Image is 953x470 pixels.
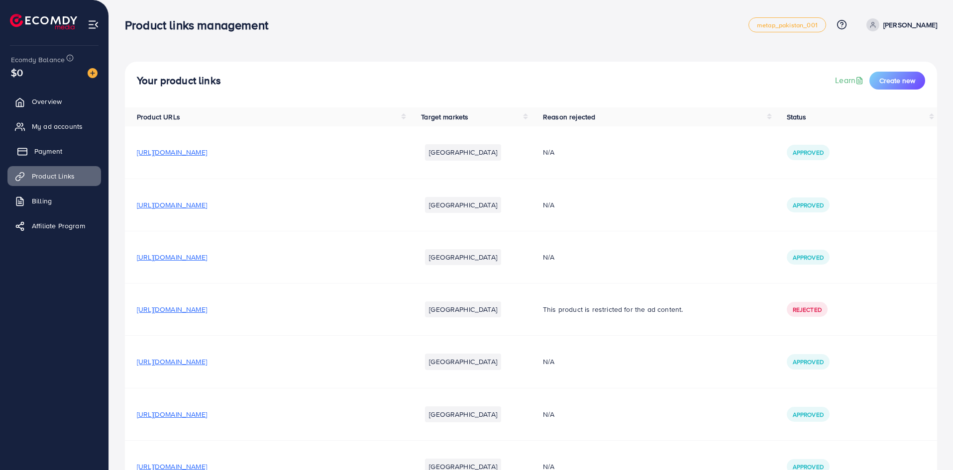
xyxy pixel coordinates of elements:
a: My ad accounts [7,116,101,136]
span: Affiliate Program [32,221,85,231]
span: [URL][DOMAIN_NAME] [137,357,207,367]
span: Approved [793,253,824,262]
p: [PERSON_NAME] [883,19,937,31]
a: Payment [7,141,101,161]
img: image [88,68,98,78]
span: [URL][DOMAIN_NAME] [137,147,207,157]
a: metap_pakistan_001 [748,17,826,32]
span: Reason rejected [543,112,595,122]
h4: Your product links [137,75,221,87]
span: Target markets [421,112,468,122]
span: N/A [543,409,554,419]
iframe: Chat [911,425,946,463]
span: Overview [32,96,62,106]
span: N/A [543,357,554,367]
li: [GEOGRAPHIC_DATA] [425,197,501,213]
a: Learn [835,75,865,86]
span: [URL][DOMAIN_NAME] [137,304,207,314]
span: $0 [11,65,23,80]
span: Approved [793,358,824,366]
span: Product URLs [137,112,180,122]
span: Payment [34,146,62,156]
span: N/A [543,147,554,157]
span: [URL][DOMAIN_NAME] [137,409,207,419]
a: Affiliate Program [7,216,101,236]
p: This product is restricted for the ad content. [543,303,763,315]
span: Approved [793,148,824,157]
a: Overview [7,92,101,111]
button: Create new [869,72,925,90]
a: Product Links [7,166,101,186]
li: [GEOGRAPHIC_DATA] [425,354,501,370]
h3: Product links management [125,18,276,32]
span: metap_pakistan_001 [757,22,818,28]
img: logo [10,14,77,29]
span: [URL][DOMAIN_NAME] [137,200,207,210]
img: menu [88,19,99,30]
span: Ecomdy Balance [11,55,65,65]
span: Approved [793,201,824,209]
span: Product Links [32,171,75,181]
a: Billing [7,191,101,211]
span: N/A [543,200,554,210]
a: [PERSON_NAME] [862,18,937,31]
span: Billing [32,196,52,206]
li: [GEOGRAPHIC_DATA] [425,249,501,265]
span: Approved [793,410,824,419]
span: [URL][DOMAIN_NAME] [137,252,207,262]
span: Rejected [793,305,822,314]
span: Create new [879,76,915,86]
li: [GEOGRAPHIC_DATA] [425,301,501,317]
li: [GEOGRAPHIC_DATA] [425,144,501,160]
span: N/A [543,252,554,262]
span: Status [787,112,807,122]
li: [GEOGRAPHIC_DATA] [425,406,501,422]
span: My ad accounts [32,121,83,131]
